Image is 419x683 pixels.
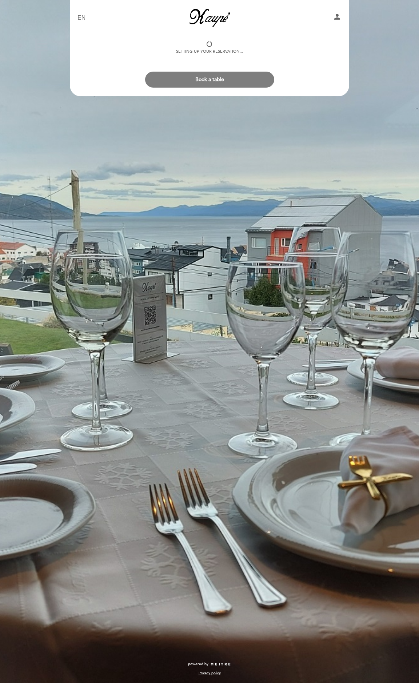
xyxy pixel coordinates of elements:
[333,12,342,24] button: person
[164,8,255,28] a: Kaupé Restaurant
[188,662,208,667] span: powered by
[199,671,221,676] a: Privacy policy
[188,662,231,667] a: powered by
[176,49,243,55] div: Setting up your reservation...
[333,12,342,21] i: person
[210,663,231,666] img: MEITRE
[145,72,274,88] button: Book a table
